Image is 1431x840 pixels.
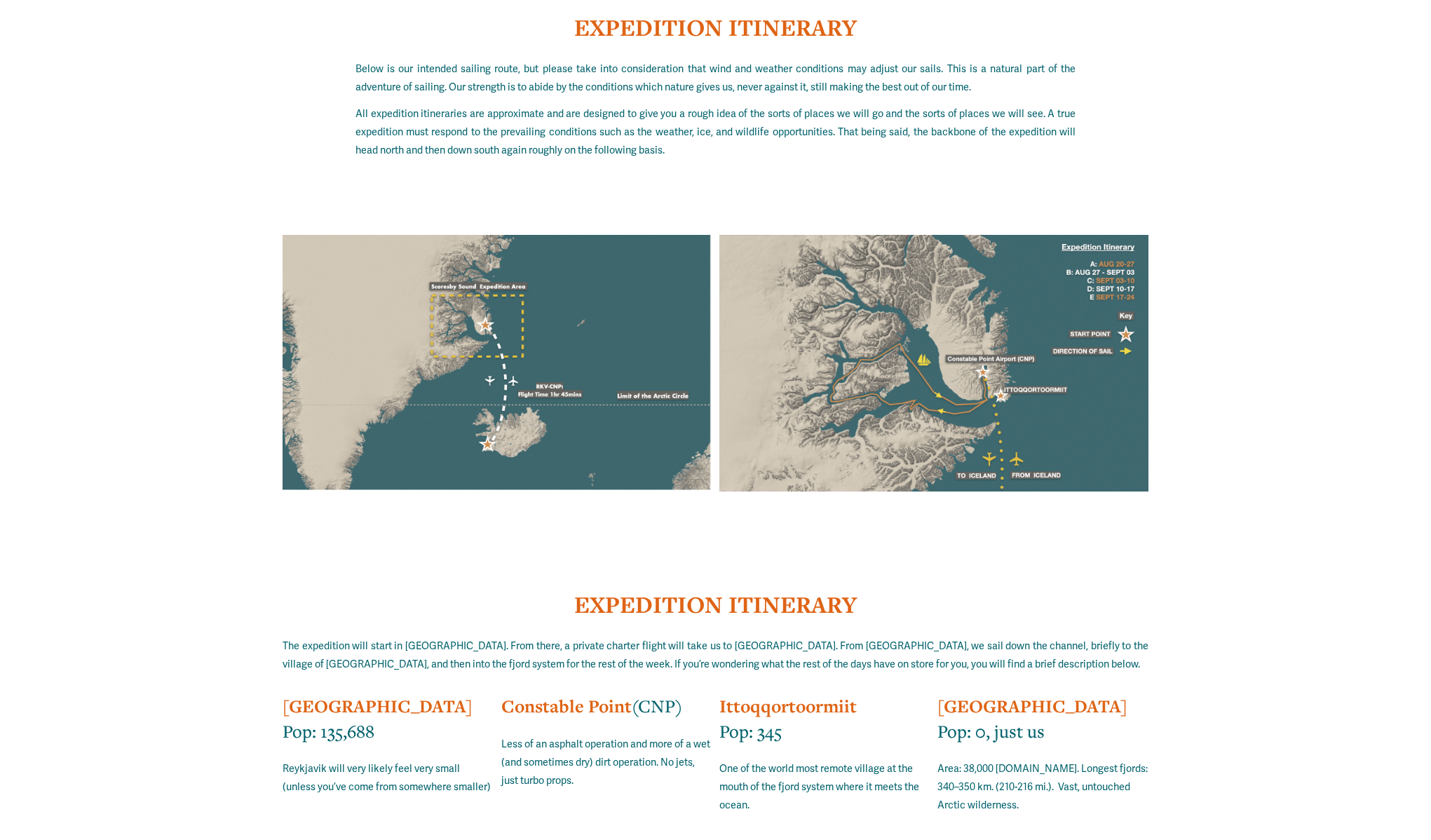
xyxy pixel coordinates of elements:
[501,694,632,718] strong: Constable Point
[719,694,857,718] strong: Ittoqqortoormiit
[574,12,857,43] strong: EXPEDITION ITINERARY
[283,760,493,797] p: Reykjavik will very likely feel very small (unless you’ve come from somewhere smaller)
[283,693,493,743] h3: Pop: 135,688
[355,105,1076,160] p: All expedition itineraries are approximate and are designed to give you a rough idea of the sorts...
[574,589,857,620] strong: EXPEDITION ITINERARY
[501,736,712,790] p: Less of an asphalt operation and more of a wet (and sometimes dry) dirt operation. No jets, just ...
[937,694,1127,718] strong: [GEOGRAPHIC_DATA]
[719,760,930,815] p: One of the world most remote village at the mouth of the fjord system where it meets the ocean.
[937,760,1148,815] p: Area: 38,000 [DOMAIN_NAME]. Longest fjords: 340–350 km. (210-216 mi.). Vast, untouched Arctic wil...
[937,693,1148,743] h3: Pop: 0, just us
[355,60,1076,97] p: Below is our intended sailing route, but please take into consideration that wind and weather con...
[283,694,473,718] strong: [GEOGRAPHIC_DATA]
[283,637,1148,674] p: The expedition will start in [GEOGRAPHIC_DATA]. From there, a private charter flight will take us...
[719,693,930,743] h3: Pop: 345
[501,693,712,719] h3: (CNP)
